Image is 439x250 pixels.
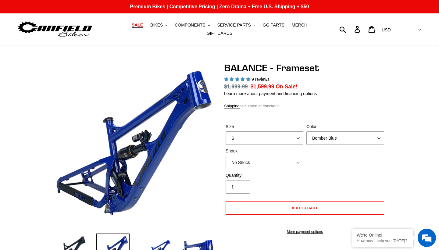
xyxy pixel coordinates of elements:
button: SERVICE PARTS [214,21,258,29]
a: Learn more about payment and financing options [224,91,317,96]
a: Shipping [224,104,240,109]
div: calculated at checkout. [224,103,386,109]
a: MERCH [289,21,310,29]
span: On Sale! [276,83,297,91]
img: Canfield Bikes [17,20,93,39]
div: We're Online! [357,233,409,237]
span: GIFT CARDS [207,31,233,36]
span: 9 reviews [252,77,269,82]
label: Quantity [226,172,303,179]
span: SERVICE PARTS [217,23,251,28]
a: SALE [129,21,146,29]
label: Shock [226,148,303,154]
a: More payment options [226,229,384,234]
s: $1,999.99 [224,84,248,90]
span: 5.00 stars [224,77,252,82]
button: Add to cart [226,201,384,215]
span: SALE [132,23,143,28]
button: COMPONENTS [172,21,213,29]
h1: BALANCE - Frameset [224,62,386,74]
p: How may I help you today? [357,238,409,243]
span: COMPONENTS [175,23,205,28]
span: Add to cart [292,205,318,210]
label: Size [226,123,303,130]
span: $1,599.99 [251,84,274,90]
img: BALANCE - Frameset [55,63,214,223]
label: Color [306,123,384,130]
input: Search [343,23,358,36]
a: GG PARTS [260,21,287,29]
a: GIFT CARDS [204,29,236,37]
span: GG PARTS [263,23,284,28]
span: MERCH [292,23,307,28]
span: BIKES [150,23,163,28]
button: BIKES [147,21,170,29]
